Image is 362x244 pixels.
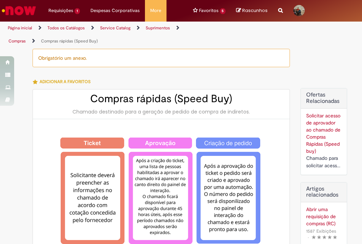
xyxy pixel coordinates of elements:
[306,233,310,242] span: •
[1,4,37,18] img: ServiceNow
[47,25,85,31] a: Todos os Catálogos
[8,38,26,44] a: Compras
[8,25,32,31] a: Página inicial
[146,25,170,31] a: Suprimentos
[48,7,73,14] span: Requisições
[306,186,341,198] h3: Artigos relacionados
[306,112,340,154] a: Solicitar acesso de aprovador ao chamado de Compras Rápidas (Speed buy)
[33,74,94,89] button: Adicionar a Favoritos
[220,8,226,14] span: 5
[150,7,161,14] span: More
[33,49,290,67] div: Obrigatório um anexo.
[100,25,130,31] a: Service Catalog
[306,92,341,104] h2: Ofertas Relacionadas
[236,7,268,14] a: No momento, sua lista de rascunhos tem 0 Itens
[40,79,90,85] span: Adicionar a Favoritos
[5,22,206,48] ul: Trilhas de página
[75,8,80,14] span: 1
[41,38,98,44] a: Compras rápidas (Speed Buy)
[306,155,341,169] div: Chamado para solicitar acesso de aprovador ao ticket de Speed buy
[40,93,283,105] h2: Compras rápidas (Speed Buy)
[242,7,268,14] span: Rascunhos
[40,108,283,115] div: Chamado destinado para a geração de pedido de compra de indiretos.
[199,7,218,14] span: Favoritos
[300,88,347,175] div: Ofertas Relacionadas
[306,206,341,227] a: Abrir uma requisição de compras (RC)
[306,228,336,234] span: 1587 Exibições
[90,7,140,14] span: Despesas Corporativas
